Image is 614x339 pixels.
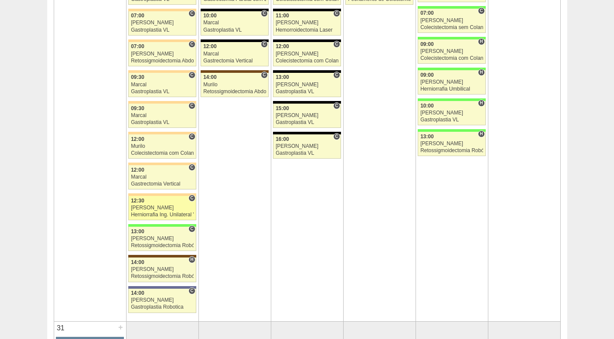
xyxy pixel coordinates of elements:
div: Key: Blanc [273,70,341,73]
div: Key: Bartira [128,193,196,196]
a: C 12:00 Murilo Colecistectomia com Colangiografia VL [128,134,196,159]
span: 14:00 [203,74,217,80]
span: 09:00 [420,41,434,47]
a: H 14:00 [PERSON_NAME] Retossigmoidectomia Robótica [128,258,196,282]
div: Key: Blanc [273,101,341,104]
a: C 07:00 [PERSON_NAME] Retossigmoidectomia Abdominal VL [128,42,196,66]
a: C 07:00 [PERSON_NAME] Colecistectomia sem Colangiografia VL [418,9,485,33]
a: C 10:00 Marcal Gastroplastia VL [201,11,268,36]
div: Key: Bartira [128,132,196,134]
a: C 13:00 [PERSON_NAME] Gastroplastia VL [273,73,341,97]
a: C 11:00 [PERSON_NAME] Hemorroidectomia Laser [273,11,341,36]
span: Consultório [188,195,195,202]
span: 07:00 [131,43,144,49]
div: Herniorrafia Umbilical [420,86,483,92]
span: Consultório [188,287,195,294]
div: [PERSON_NAME] [276,51,338,57]
a: H 09:00 [PERSON_NAME] Herniorrafia Umbilical [418,70,485,95]
div: Key: Blanc [201,9,268,11]
div: [PERSON_NAME] [131,51,194,57]
span: 09:00 [420,72,434,78]
span: Consultório [188,102,195,109]
span: 07:00 [131,13,144,19]
span: 10:00 [420,103,434,109]
div: [PERSON_NAME] [276,143,338,149]
a: C 14:00 Murilo Retossigmoidectomia Abdominal VL [201,73,268,97]
div: Murilo [203,82,266,88]
div: Hemorroidectomia Laser [276,27,338,33]
div: Key: Brasil [418,98,485,101]
div: Gastroplastia VL [276,150,338,156]
span: Consultório [261,41,267,48]
div: [PERSON_NAME] [131,205,194,211]
div: Key: Brasil [418,68,485,70]
div: Marcal [131,113,194,118]
div: Gastroplastia VL [131,120,194,125]
span: 07:00 [420,10,434,16]
div: Marcal [131,82,194,88]
span: 11:00 [276,13,289,19]
div: Retossigmoidectomia Robótica [131,243,194,248]
span: 12:00 [203,43,217,49]
div: Gastroplastia VL [131,27,194,33]
div: [PERSON_NAME] [276,82,338,88]
div: [PERSON_NAME] [131,267,194,272]
span: Consultório [333,102,340,109]
div: Key: Brasil [418,37,485,39]
a: C 09:30 Marcal Gastroplastia VL [128,73,196,97]
div: Key: Vila Nova Star [128,286,196,289]
span: 16:00 [276,136,289,142]
span: Hospital [478,130,484,137]
div: Key: Brasil [128,224,196,227]
a: C 12:00 [PERSON_NAME] Colecistectomia com Colangiografia VL [273,42,341,66]
div: Marcal [131,174,194,180]
a: H 10:00 [PERSON_NAME] Gastroplastia VL [418,101,485,125]
div: Key: Bartira [128,39,196,42]
div: Key: Blanc [201,39,268,42]
span: Consultório [478,7,484,14]
div: + [117,322,124,333]
span: Consultório [188,72,195,78]
div: [PERSON_NAME] [420,49,483,54]
span: Consultório [333,72,340,78]
div: [PERSON_NAME] [420,110,483,116]
div: [PERSON_NAME] [131,20,194,26]
span: 13:00 [276,74,289,80]
div: Retossigmoidectomia Abdominal VL [203,89,266,95]
div: [PERSON_NAME] [420,18,483,23]
span: Consultório [261,10,267,17]
div: Retossigmoidectomia Abdominal VL [131,58,194,64]
div: Key: Brasil [418,6,485,9]
div: Key: Bartira [128,101,196,104]
span: Hospital [478,100,484,107]
div: Gastroplastia Robotica [131,304,194,310]
div: [PERSON_NAME] [420,79,483,85]
div: Gastroplastia VL [420,117,483,123]
div: [PERSON_NAME] [131,236,194,241]
span: 12:00 [131,167,144,173]
div: Colecistectomia com Colangiografia VL [420,55,483,61]
span: Consultório [188,133,195,140]
span: 09:30 [131,105,144,111]
span: Consultório [188,41,195,48]
span: Consultório [333,10,340,17]
div: Retossigmoidectomia Robótica [131,274,194,279]
div: Key: Blanc [273,9,341,11]
div: Murilo [131,143,194,149]
span: 14:00 [131,259,144,265]
div: Key: Bartira [128,163,196,165]
span: Consultório [188,225,195,232]
div: [PERSON_NAME] [420,141,483,147]
div: Herniorrafia Ing. Unilateral VL [131,212,194,218]
div: Key: Bartira [128,70,196,73]
span: Hospital [188,256,195,263]
span: Hospital [478,38,484,45]
span: 13:00 [131,228,144,235]
div: Key: Bartira [128,9,196,11]
div: Colecistectomia com Colangiografia VL [131,150,194,156]
span: 12:30 [131,198,144,204]
span: Consultório [261,72,267,78]
a: C 12:30 [PERSON_NAME] Herniorrafia Ing. Unilateral VL [128,196,196,220]
div: Marcal [203,51,266,57]
div: 31 [54,322,68,335]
